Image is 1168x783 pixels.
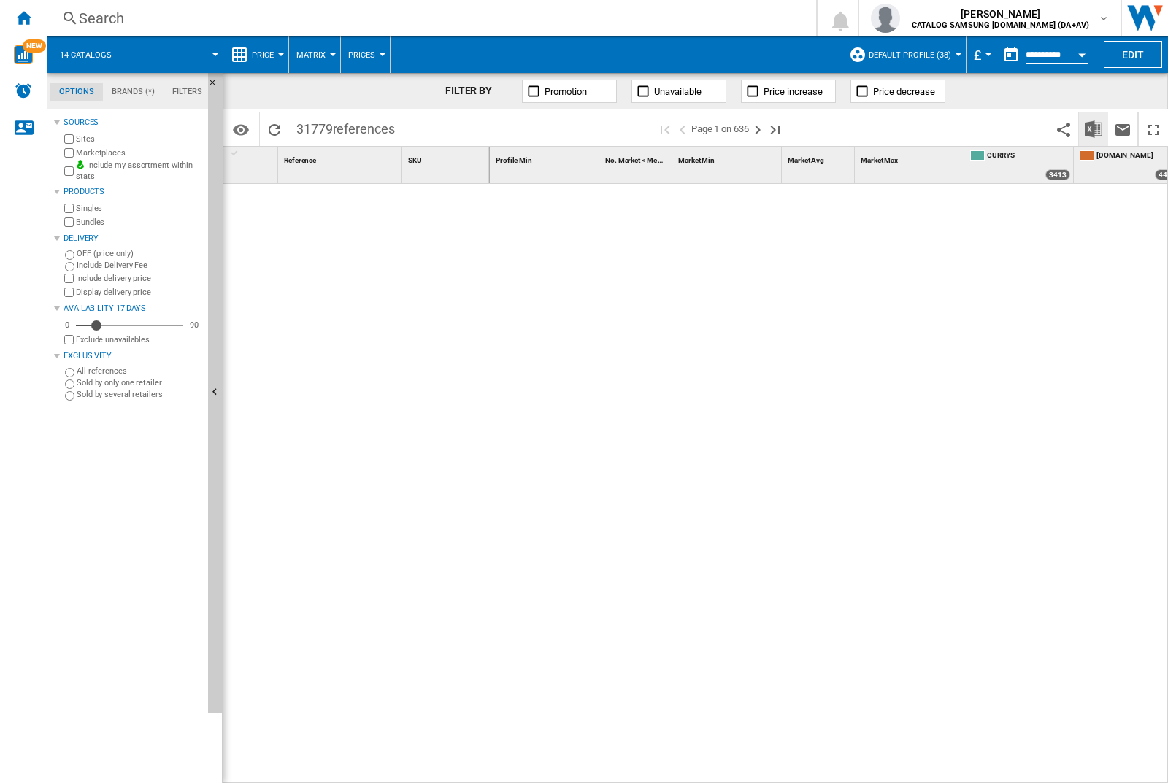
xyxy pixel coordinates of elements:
[76,160,202,182] label: Include my assortment within stats
[76,217,202,228] label: Bundles
[1139,112,1168,146] button: Maximize
[23,39,46,53] span: NEW
[348,36,383,73] button: Prices
[654,86,702,97] span: Unavailable
[64,217,74,227] input: Bundles
[631,80,726,103] button: Unavailable
[873,86,935,97] span: Price decrease
[77,248,202,259] label: OFF (price only)
[281,147,401,169] div: Reference Sort None
[749,112,766,146] button: Next page
[208,73,226,99] button: Hide
[858,147,964,169] div: Market Max Sort None
[445,84,507,99] div: FILTER BY
[656,112,674,146] button: First page
[1049,112,1078,146] button: Share this bookmark with others
[64,162,74,180] input: Include my assortment within stats
[65,379,74,389] input: Sold by only one retailer
[408,156,422,164] span: SKU
[76,318,183,333] md-slider: Availability
[64,148,74,158] input: Marketplaces
[850,80,945,103] button: Price decrease
[605,156,657,164] span: No. Market < Me
[64,303,202,315] div: Availability 17 Days
[333,121,395,136] span: references
[522,80,617,103] button: Promotion
[76,147,202,158] label: Marketplaces
[60,36,126,73] button: 14 catalogs
[252,36,281,73] button: Price
[260,112,289,146] button: Reload
[675,147,781,169] div: Sort None
[65,368,74,377] input: All references
[64,288,74,297] input: Display delivery price
[64,134,74,144] input: Sites
[405,147,489,169] div: SKU Sort None
[164,83,211,101] md-tab-item: Filters
[54,36,215,73] div: 14 catalogs
[64,233,202,244] div: Delivery
[186,320,202,331] div: 90
[974,36,988,73] button: £
[602,147,672,169] div: Sort None
[77,366,202,377] label: All references
[103,83,164,101] md-tab-item: Brands (*)
[675,147,781,169] div: Market Min Sort None
[284,156,316,164] span: Reference
[15,82,32,99] img: alerts-logo.svg
[785,147,854,169] div: Sort None
[64,274,74,283] input: Include delivery price
[61,320,73,331] div: 0
[766,112,784,146] button: Last page
[64,204,74,213] input: Singles
[493,147,599,169] div: Sort None
[208,73,223,713] button: Hide
[849,36,958,73] div: Default profile (38)
[764,86,823,97] span: Price increase
[76,287,202,298] label: Display delivery price
[405,147,489,169] div: Sort None
[248,147,277,169] div: Sort None
[1069,39,1095,66] button: Open calendar
[1104,41,1162,68] button: Edit
[987,150,1070,163] span: CURRYS
[545,86,587,97] span: Promotion
[912,20,1089,30] b: CATALOG SAMSUNG [DOMAIN_NAME] (DA+AV)
[281,147,401,169] div: Sort None
[493,147,599,169] div: Profile Min Sort None
[785,147,854,169] div: Market Avg Sort None
[289,112,402,142] span: 31779
[252,50,274,60] span: Price
[912,7,1089,21] span: [PERSON_NAME]
[348,50,375,60] span: Prices
[79,8,778,28] div: Search
[678,156,715,164] span: Market Min
[869,50,951,60] span: Default profile (38)
[858,147,964,169] div: Sort None
[691,112,749,146] span: Page 1 on 636
[76,160,85,169] img: mysite-bg-18x18.png
[788,156,824,164] span: Market Avg
[231,36,281,73] div: Price
[1079,112,1108,146] button: Download in Excel
[64,186,202,198] div: Products
[1045,169,1070,180] div: 3413 offers sold by CURRYS
[496,156,532,164] span: Profile Min
[296,36,333,73] button: Matrix
[1108,112,1137,146] button: Send this report by email
[871,4,900,33] img: profile.jpg
[14,45,33,64] img: wise-card.svg
[50,83,103,101] md-tab-item: Options
[741,80,836,103] button: Price increase
[60,50,112,60] span: 14 catalogs
[674,112,691,146] button: >Previous page
[861,156,898,164] span: Market Max
[64,117,202,128] div: Sources
[967,36,996,73] md-menu: Currency
[76,134,202,144] label: Sites
[77,260,202,271] label: Include Delivery Fee
[64,350,202,362] div: Exclusivity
